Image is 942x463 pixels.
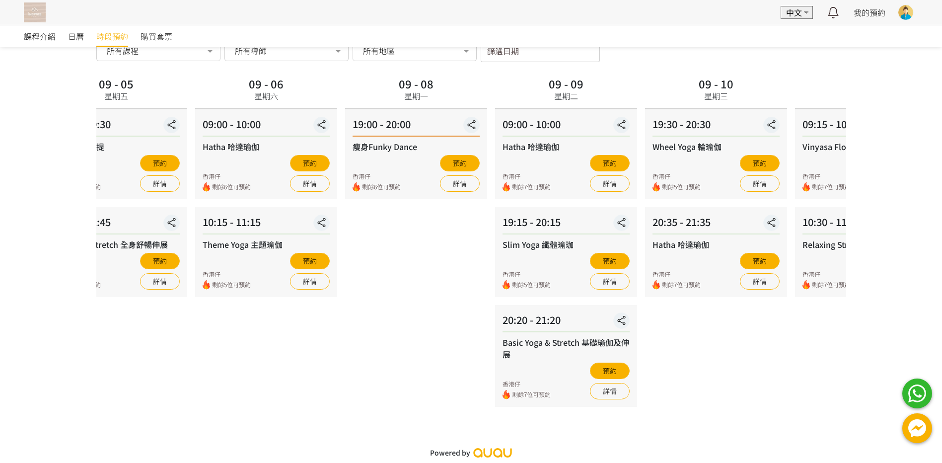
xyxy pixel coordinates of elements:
[704,90,728,102] div: 星期三
[740,273,780,290] a: 詳情
[440,155,480,171] button: 預約
[812,280,851,290] span: 剩餘7位可預約
[24,2,46,22] img: T57dtJh47iSJKDtQ57dN6xVUMYY2M0XQuGF02OI4.png
[652,215,780,234] div: 20:35 - 21:35
[53,215,180,234] div: 20:45 - 21:45
[503,312,630,332] div: 20:20 - 21:20
[503,182,510,192] img: fire.png
[24,30,56,42] span: 課程介紹
[68,30,84,42] span: 日曆
[203,238,330,250] div: Theme Yoga 主題瑜伽
[699,78,733,89] div: 09 - 10
[290,155,330,171] button: 預約
[290,175,330,192] a: 詳情
[353,182,360,192] img: fire.png
[107,46,139,56] span: 所有課程
[353,141,480,153] div: 瘦身Funky Dance
[503,215,630,234] div: 19:15 - 20:15
[512,280,551,290] span: 剩餘5位可預約
[362,182,401,192] span: 剩餘6位可預約
[740,175,780,192] a: 詳情
[590,253,630,269] button: 預約
[503,270,551,279] div: 香港仔
[440,175,480,192] a: 詳情
[203,117,330,137] div: 09:00 - 10:00
[802,270,851,279] div: 香港仔
[140,175,180,192] a: 詳情
[212,280,251,290] span: 剩餘5位可預約
[249,78,284,89] div: 09 - 06
[512,390,551,399] span: 剩餘7位可預約
[590,273,630,290] a: 詳情
[503,380,551,388] div: 香港仔
[652,270,701,279] div: 香港仔
[512,182,551,192] span: 剩餘7位可預約
[353,172,401,181] div: 香港仔
[662,280,701,290] span: 剩餘7位可預約
[652,238,780,250] div: Hatha 哈達瑜伽
[96,30,128,42] span: 時段預約
[481,41,600,62] input: 篩選日期
[24,25,56,47] a: 課程介紹
[812,182,851,192] span: 剩餘7位可預約
[104,90,128,102] div: 星期五
[68,25,84,47] a: 日曆
[503,172,551,181] div: 香港仔
[662,182,701,192] span: 剩餘5位可預約
[854,6,885,18] a: 我的預約
[53,141,180,153] div: Pilates 普拉提
[590,175,630,192] a: 詳情
[802,117,930,137] div: 09:15 - 10:15
[53,238,180,250] div: Full Body Stretch 全身舒暢伸展
[363,46,395,56] span: 所有地區
[802,238,930,250] div: Relaxing Stretch 放鬆伸展
[203,270,251,279] div: 香港仔
[740,253,780,269] button: 預約
[652,141,780,153] div: Wheel Yoga 輪瑜伽
[590,383,630,399] a: 詳情
[399,78,434,89] div: 09 - 08
[590,155,630,171] button: 預約
[140,253,180,269] button: 預約
[652,117,780,137] div: 19:30 - 20:30
[652,280,660,290] img: fire.png
[203,182,210,192] img: fire.png
[141,30,172,42] span: 購買套票
[290,253,330,269] button: 預約
[99,78,134,89] div: 09 - 05
[503,280,510,290] img: fire.png
[503,117,630,137] div: 09:00 - 10:00
[53,117,180,137] div: 19:30 - 20:30
[590,363,630,379] button: 預約
[802,141,930,153] div: Vinyasa Flow 流瑜伽
[290,273,330,290] a: 詳情
[503,238,630,250] div: Slim Yoga 纖體瑜珈
[140,273,180,290] a: 詳情
[254,90,278,102] div: 星期六
[140,155,180,171] button: 預約
[549,78,583,89] div: 09 - 09
[503,336,630,360] div: Basic Yoga & Stretch 基礎瑜伽及伸展
[802,182,810,192] img: fire.png
[652,182,660,192] img: fire.png
[503,141,630,153] div: Hatha 哈達瑜伽
[96,25,128,47] a: 時段預約
[802,215,930,234] div: 10:30 - 11:30
[503,390,510,399] img: fire.png
[554,90,578,102] div: 星期二
[802,280,810,290] img: fire.png
[404,90,428,102] div: 星期一
[203,215,330,234] div: 10:15 - 11:15
[141,25,172,47] a: 購買套票
[203,280,210,290] img: fire.png
[203,172,251,181] div: 香港仔
[740,155,780,171] button: 預約
[802,172,851,181] div: 香港仔
[235,46,267,56] span: 所有導師
[353,117,480,137] div: 19:00 - 20:00
[212,182,251,192] span: 剩餘6位可預約
[652,172,701,181] div: 香港仔
[203,141,330,153] div: Hatha 哈達瑜伽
